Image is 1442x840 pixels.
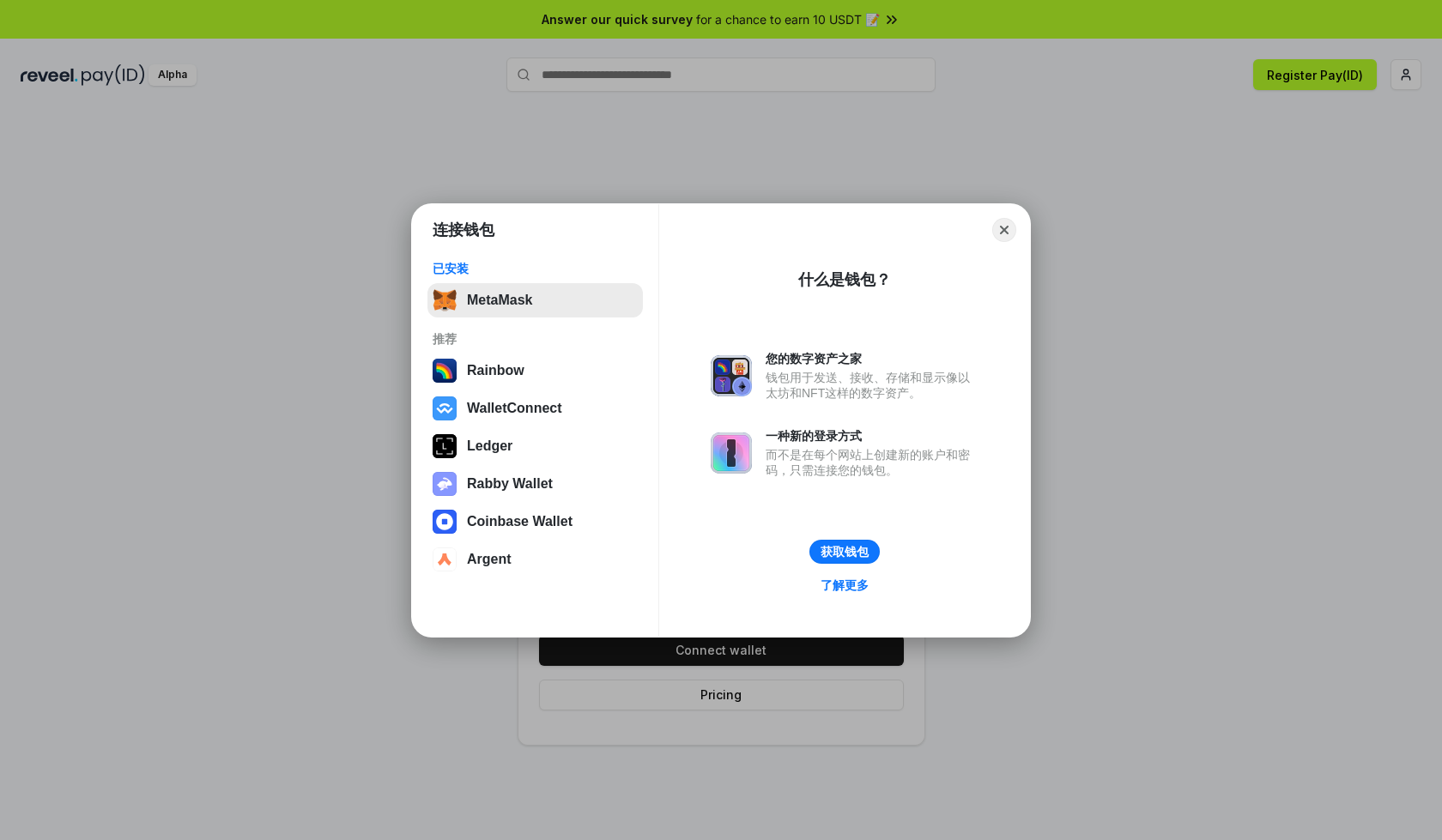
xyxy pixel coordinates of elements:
[427,354,643,388] button: Rainbow
[433,331,638,347] div: 推荐
[427,429,643,463] button: Ledger
[809,540,880,564] button: 获取钱包
[433,472,457,496] img: svg+xml,%3Csvg%20xmlns%3D%22http%3A%2F%2Fwww.w3.org%2F2000%2Fsvg%22%20fill%3D%22none%22%20viewBox...
[766,428,978,444] div: 一种新的登录方式
[427,283,643,317] button: MetaMask
[467,363,524,378] div: Rainbow
[766,370,978,401] div: 钱包用于发送、接收、存储和显示像以太坊和NFT这样的数字资产。
[427,391,643,426] button: WalletConnect
[467,438,512,454] div: Ledger
[467,514,573,529] div: Coinbase Wallet
[467,401,562,416] div: WalletConnect
[467,476,553,492] div: Rabby Wallet
[433,288,457,312] img: svg+xml,%3Csvg%20fill%3D%22none%22%20height%3D%2233%22%20viewBox%3D%220%200%2035%2033%22%20width%...
[798,269,891,290] div: 什么是钱包？
[427,505,643,539] button: Coinbase Wallet
[766,351,978,366] div: 您的数字资产之家
[433,261,638,276] div: 已安装
[427,542,643,577] button: Argent
[766,447,978,478] div: 而不是在每个网站上创建新的账户和密码，只需连接您的钱包。
[810,574,879,596] a: 了解更多
[821,544,869,559] div: 获取钱包
[821,577,869,593] div: 了解更多
[433,220,494,240] h1: 连接钱包
[467,552,512,567] div: Argent
[433,510,457,534] img: svg+xml,%3Csvg%20width%3D%2228%22%20height%3D%2228%22%20viewBox%3D%220%200%2028%2028%22%20fill%3D...
[711,355,752,396] img: svg+xml,%3Csvg%20xmlns%3D%22http%3A%2F%2Fwww.w3.org%2F2000%2Fsvg%22%20fill%3D%22none%22%20viewBox...
[992,218,1016,242] button: Close
[433,396,457,420] img: svg+xml,%3Csvg%20width%3D%2228%22%20height%3D%2228%22%20viewBox%3D%220%200%2028%2028%22%20fill%3D...
[433,359,457,383] img: svg+xml,%3Csvg%20width%3D%22120%22%20height%3D%22120%22%20viewBox%3D%220%200%20120%20120%22%20fil...
[711,432,752,474] img: svg+xml,%3Csvg%20xmlns%3D%22http%3A%2F%2Fwww.w3.org%2F2000%2Fsvg%22%20fill%3D%22none%22%20viewBox...
[427,467,643,501] button: Rabby Wallet
[433,434,457,458] img: svg+xml,%3Csvg%20xmlns%3D%22http%3A%2F%2Fwww.w3.org%2F2000%2Fsvg%22%20width%3D%2228%22%20height%3...
[433,547,457,571] img: svg+xml,%3Csvg%20width%3D%2228%22%20height%3D%2228%22%20viewBox%3D%220%200%2028%2028%22%20fill%3D...
[467,293,532,308] div: MetaMask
